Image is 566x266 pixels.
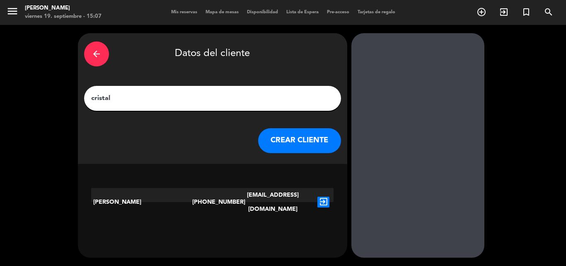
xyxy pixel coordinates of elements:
div: [PERSON_NAME] [91,188,192,216]
i: exit_to_app [317,197,329,207]
input: Escriba nombre, correo electrónico o número de teléfono... [90,93,335,104]
span: Pre-acceso [323,10,353,15]
i: add_circle_outline [477,7,486,17]
i: exit_to_app [499,7,509,17]
i: arrow_back [92,49,102,59]
div: Datos del cliente [84,39,341,68]
span: Mis reservas [167,10,201,15]
span: Mapa de mesas [201,10,243,15]
div: [PERSON_NAME] [25,4,102,12]
div: viernes 19. septiembre - 15:07 [25,12,102,21]
div: [EMAIL_ADDRESS][DOMAIN_NAME] [232,188,313,216]
span: Tarjetas de regalo [353,10,399,15]
i: turned_in_not [521,7,531,17]
span: Lista de Espera [282,10,323,15]
div: [PHONE_NUMBER] [192,188,233,216]
button: menu [6,5,19,20]
span: Disponibilidad [243,10,282,15]
i: search [544,7,554,17]
button: CREAR CLIENTE [258,128,341,153]
i: menu [6,5,19,17]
